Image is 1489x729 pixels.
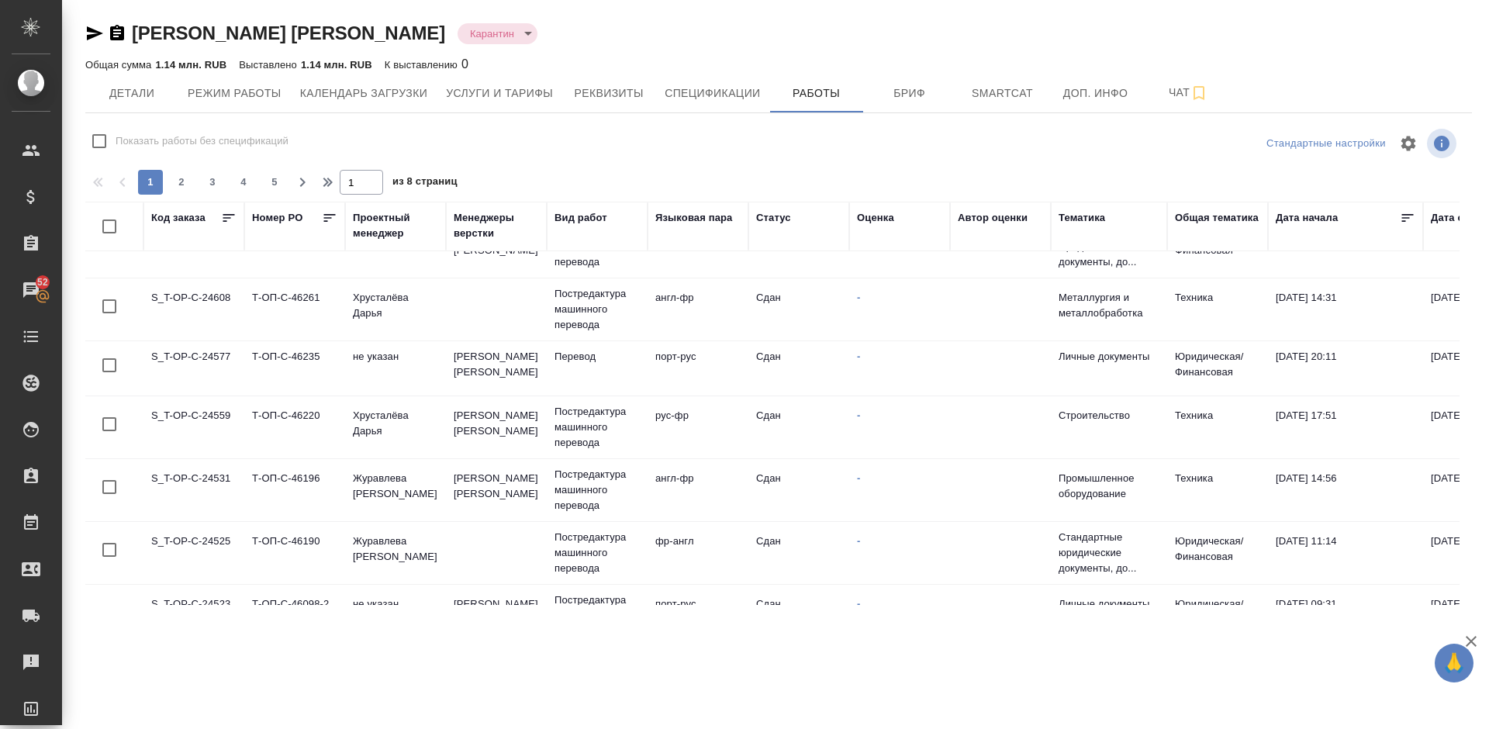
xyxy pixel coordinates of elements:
td: Техника [1167,400,1268,454]
td: Т-ОП-С-46235 [244,341,345,396]
button: 4 [231,170,256,195]
td: Т-ОП-С-46220 [244,400,345,454]
div: Общая тематика [1175,210,1259,226]
p: Промышленное оборудование [1059,471,1159,502]
td: не указан [345,341,446,396]
td: Т-ОП-С-46098-2 [244,589,345,643]
button: Скопировать ссылку [108,24,126,43]
td: Журавлева [PERSON_NAME] [345,526,446,580]
span: Toggle Row Selected [93,596,126,629]
span: Детали [95,84,169,103]
td: Т-ОП-С-46196 [244,463,345,517]
td: фр-англ [648,526,748,580]
a: - [857,351,860,362]
span: Реквизиты [572,84,646,103]
p: Стандартные юридические документы, до... [1059,530,1159,576]
span: Работы [779,84,854,103]
p: Постредактура машинного перевода [554,467,640,513]
td: Сдан [748,400,849,454]
span: Toggle Row Selected [93,408,126,441]
p: Постредактура машинного перевода [554,404,640,451]
a: - [857,598,860,610]
td: англ-фр [648,282,748,337]
div: 0 [385,55,468,74]
td: S_T-OP-C-24608 [143,282,244,337]
button: 2 [169,170,194,195]
span: Показать работы без спецификаций [116,133,288,149]
div: Автор оценки [958,210,1028,226]
td: [DATE] 11:14 [1268,526,1423,580]
span: Доп. инфо [1059,84,1133,103]
td: [PERSON_NAME] [PERSON_NAME] [446,589,547,643]
a: [PERSON_NAME] [PERSON_NAME] [132,22,445,43]
p: Постредактура машинного перевода [554,593,640,639]
span: Режим работы [188,84,282,103]
p: 1.14 млн. RUB [155,59,226,71]
div: Дата начала [1276,210,1338,226]
span: Календарь загрузки [300,84,428,103]
span: Toggle Row Selected [93,471,126,503]
td: S_T-OP-C-24531 [143,463,244,517]
button: Скопировать ссылку для ЯМессенджера [85,24,104,43]
span: из 8 страниц [392,172,458,195]
p: Личные документы [1059,596,1159,612]
td: Т-ОП-С-46190 [244,526,345,580]
td: [DATE] 14:31 [1268,282,1423,337]
div: Менеджеры верстки [454,210,539,241]
div: split button [1263,132,1390,156]
a: 52 [4,271,58,309]
div: Карантин [458,23,537,44]
p: Постредактура машинного перевода [554,286,640,333]
a: - [857,535,860,547]
button: 🙏 [1435,644,1473,682]
span: 3 [200,174,225,190]
p: К выставлению [385,59,461,71]
td: Юридическая/Финансовая [1167,526,1268,580]
p: Перевод [554,349,640,364]
span: 🙏 [1441,647,1467,679]
td: [PERSON_NAME] [PERSON_NAME] [446,341,547,396]
div: Статус [756,210,791,226]
span: Чат [1152,83,1226,102]
div: Языковая пара [655,210,733,226]
span: Smartcat [966,84,1040,103]
td: Техника [1167,282,1268,337]
td: Сдан [748,282,849,337]
td: [PERSON_NAME] [PERSON_NAME] [446,400,547,454]
span: Посмотреть информацию [1427,129,1460,158]
td: англ-фр [648,463,748,517]
td: порт-рус [648,341,748,396]
td: Сдан [748,341,849,396]
button: Карантин [465,27,519,40]
a: - [857,472,860,484]
span: Toggle Row Selected [93,534,126,566]
p: Общая сумма [85,59,155,71]
div: Тематика [1059,210,1105,226]
div: Вид работ [554,210,607,226]
span: Бриф [872,84,947,103]
p: 1.14 млн. RUB [301,59,372,71]
div: Оценка [857,210,894,226]
span: Toggle Row Selected [93,349,126,382]
td: порт-рус [648,589,748,643]
td: [PERSON_NAME] [PERSON_NAME] [446,463,547,517]
td: Т-ОП-С-46261 [244,282,345,337]
span: 5 [262,174,287,190]
span: Спецификации [665,84,760,103]
td: [DATE] 14:56 [1268,463,1423,517]
td: S_T-OP-C-24523 [143,589,244,643]
td: S_T-OP-C-24525 [143,526,244,580]
p: Постредактура машинного перевода [554,530,640,576]
td: Хрусталёва Дарья [345,282,446,337]
td: рус-фр [648,400,748,454]
a: - [857,409,860,421]
div: Проектный менеджер [353,210,438,241]
td: [DATE] 20:11 [1268,341,1423,396]
span: Услуги и тарифы [446,84,553,103]
button: 5 [262,170,287,195]
td: [DATE] 17:51 [1268,400,1423,454]
a: - [857,292,860,303]
p: Выставлено [239,59,301,71]
button: 3 [200,170,225,195]
td: Сдан [748,589,849,643]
